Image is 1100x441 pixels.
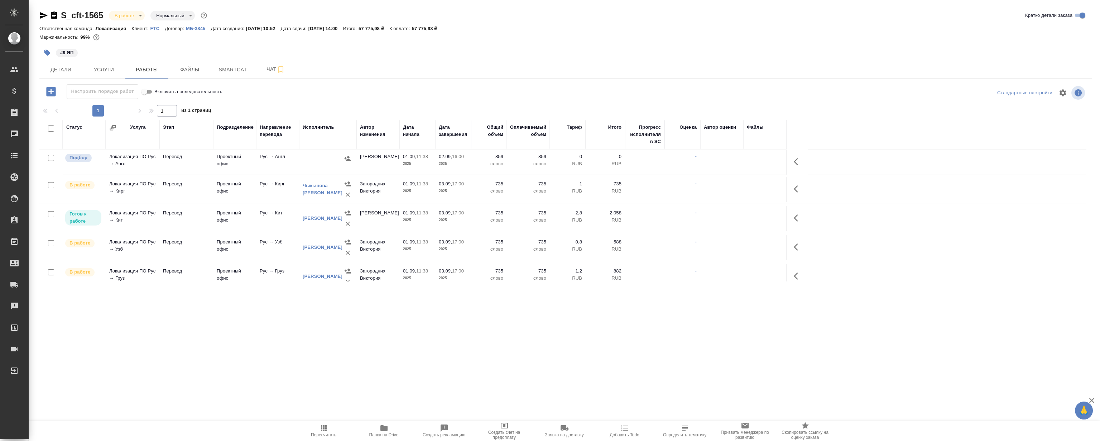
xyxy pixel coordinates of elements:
p: RUB [589,275,621,282]
a: FTC [150,25,165,31]
p: 735 [475,209,503,217]
p: 735 [510,238,546,246]
a: - [695,181,697,186]
p: 11:38 [416,239,428,245]
p: Ответственная команда: [39,26,96,31]
td: Проектный офис [213,150,256,175]
span: Детали [44,65,78,74]
p: 11:38 [416,268,428,274]
div: Исполнитель выполняет работу [64,267,102,277]
span: 🙏 [1078,403,1090,418]
button: Добавить работу [41,84,61,99]
p: слово [510,188,546,195]
button: Здесь прячутся важные кнопки [789,209,807,227]
span: Посмотреть информацию [1071,86,1086,100]
p: 735 [475,267,503,275]
div: Автор оценки [704,124,736,131]
button: Удалить [342,218,353,229]
p: слово [475,246,503,253]
td: Проектный офис [213,264,256,289]
a: - [695,154,697,159]
p: 735 [475,238,503,246]
p: RUB [589,160,621,167]
p: 859 [475,153,503,160]
p: 0 [589,153,621,160]
span: Smartcat [216,65,250,74]
p: 17:00 [452,239,464,245]
td: Рус → Груз [256,264,299,289]
span: Включить последовательность [154,88,222,95]
button: Назначить [342,266,353,276]
td: Загородних Виктория [356,177,399,202]
p: 17:00 [452,181,464,186]
p: RUB [553,217,582,224]
p: 17:00 [452,268,464,274]
div: Этап [163,124,174,131]
td: Локализация ПО Рус → Узб [106,235,159,260]
p: 735 [510,209,546,217]
p: RUB [553,160,582,167]
p: Перевод [163,209,210,217]
a: Чыкынова [PERSON_NAME] [303,183,342,195]
a: - [695,239,697,245]
button: Здесь прячутся важные кнопки [789,180,807,198]
p: 01.09, [403,239,416,245]
td: Загородних Виктория [356,264,399,289]
p: 2025 [439,188,467,195]
td: Проектный офис [213,206,256,231]
p: МБ-3845 [186,26,211,31]
p: слово [475,217,503,224]
a: - [695,210,697,215]
p: В работе [69,269,90,276]
td: Проектный офис [213,177,256,202]
p: [DATE] 10:52 [246,26,281,31]
button: Добавить тэг [39,45,55,61]
p: 0 [553,153,582,160]
p: 2025 [403,160,432,167]
p: #9 ЯП [60,49,73,56]
span: 9 ЯП [55,49,78,55]
p: 2025 [403,217,432,224]
span: Файлы [173,65,207,74]
p: Клиент: [131,26,150,31]
div: Оплачиваемый объем [510,124,546,138]
p: 99% [80,34,91,40]
td: Загородних Виктория [356,235,399,260]
p: 588 [589,238,621,246]
button: Удалить [342,247,353,258]
p: 01.09, [403,268,416,274]
p: 0,8 [553,238,582,246]
div: В работе [150,11,195,20]
p: Договор: [165,26,186,31]
td: [PERSON_NAME] [356,150,399,175]
div: Оценка [679,124,697,131]
td: Локализация ПО Рус → Груз [106,264,159,289]
p: 03.09, [439,268,452,274]
button: Назначить [342,237,353,247]
a: [PERSON_NAME] [303,274,342,279]
button: Нормальный [154,13,186,19]
p: слово [510,160,546,167]
div: Исполнитель выполняет работу [64,180,102,190]
a: МБ-3845 [186,25,211,31]
p: RUB [553,188,582,195]
p: 2 058 [589,209,621,217]
p: 2025 [403,246,432,253]
td: Локализация ПО Рус → Кирг [106,177,159,202]
p: 01.09, [403,210,416,215]
span: Чат [259,65,293,74]
p: 17:00 [452,210,464,215]
p: слово [475,160,503,167]
button: Назначить [342,208,353,218]
div: Направление перевода [260,124,296,138]
button: Здесь прячутся важные кнопки [789,153,807,170]
td: Рус → Англ [256,150,299,175]
span: Работы [130,65,164,74]
div: Исполнитель [303,124,334,131]
p: 57 775,98 ₽ [359,26,389,31]
p: слово [510,275,546,282]
p: Дата сдачи: [280,26,308,31]
p: Локализация [96,26,132,31]
p: 03.09, [439,239,452,245]
p: Итого: [343,26,358,31]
